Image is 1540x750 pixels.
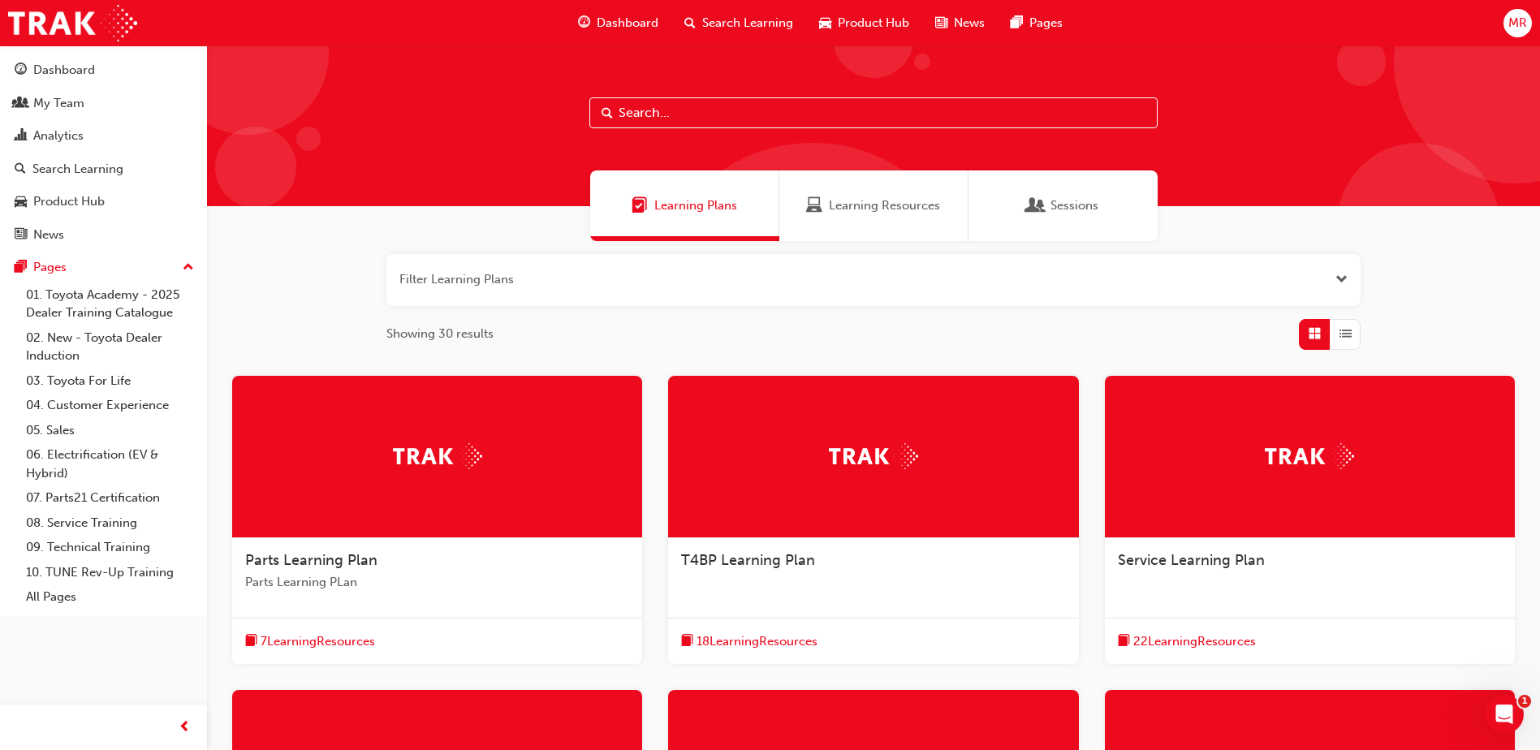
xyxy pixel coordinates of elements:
[1265,443,1354,468] img: Trak
[632,196,648,215] span: Learning Plans
[1339,325,1352,343] span: List
[922,6,998,40] a: news-iconNews
[1118,631,1256,652] button: book-icon22LearningResources
[1485,695,1524,734] iframe: Intercom live chat
[19,584,201,610] a: All Pages
[33,226,64,244] div: News
[6,121,201,151] a: Analytics
[806,196,822,215] span: Learning Resources
[998,6,1076,40] a: pages-iconPages
[697,632,817,651] span: 18 Learning Resources
[684,13,696,33] span: search-icon
[829,196,940,215] span: Learning Resources
[6,252,201,282] button: Pages
[654,196,737,215] span: Learning Plans
[602,104,613,123] span: Search
[19,560,201,585] a: 10. TUNE Rev-Up Training
[19,418,201,443] a: 05. Sales
[806,6,922,40] a: car-iconProduct Hub
[32,160,123,179] div: Search Learning
[6,187,201,217] a: Product Hub
[232,376,642,665] a: TrakParts Learning PlanParts Learning PLanbook-icon7LearningResources
[1309,325,1321,343] span: Grid
[597,14,658,32] span: Dashboard
[33,192,105,211] div: Product Hub
[1118,551,1265,569] span: Service Learning Plan
[19,325,201,369] a: 02. New - Toyota Dealer Induction
[968,170,1158,241] a: SessionsSessions
[590,170,779,241] a: Learning PlansLearning Plans
[183,257,194,278] span: up-icon
[19,485,201,511] a: 07. Parts21 Certification
[1133,632,1256,651] span: 22 Learning Resources
[245,631,257,652] span: book-icon
[33,127,84,145] div: Analytics
[779,170,968,241] a: Learning ResourcesLearning Resources
[565,6,671,40] a: guage-iconDashboard
[1105,376,1515,665] a: TrakService Learning Planbook-icon22LearningResources
[15,97,27,111] span: people-icon
[6,220,201,250] a: News
[15,228,27,243] span: news-icon
[578,13,590,33] span: guage-icon
[1518,695,1531,708] span: 1
[6,154,201,184] a: Search Learning
[245,573,629,592] span: Parts Learning PLan
[15,195,27,209] span: car-icon
[6,88,201,119] a: My Team
[19,369,201,394] a: 03. Toyota For Life
[33,61,95,80] div: Dashboard
[386,325,494,343] span: Showing 30 results
[15,162,26,177] span: search-icon
[15,129,27,144] span: chart-icon
[15,63,27,78] span: guage-icon
[8,5,137,41] img: Trak
[393,443,482,468] img: Trak
[1028,196,1044,215] span: Sessions
[1118,631,1130,652] span: book-icon
[1029,14,1063,32] span: Pages
[6,52,201,252] button: DashboardMy TeamAnalyticsSearch LearningProduct HubNews
[671,6,806,40] a: search-iconSearch Learning
[1050,196,1098,215] span: Sessions
[19,282,201,325] a: 01. Toyota Academy - 2025 Dealer Training Catalogue
[33,258,67,277] div: Pages
[19,511,201,536] a: 08. Service Training
[19,393,201,418] a: 04. Customer Experience
[838,14,909,32] span: Product Hub
[179,718,191,738] span: prev-icon
[245,551,377,569] span: Parts Learning Plan
[681,631,817,652] button: book-icon18LearningResources
[829,443,918,468] img: Trak
[261,632,375,651] span: 7 Learning Resources
[19,535,201,560] a: 09. Technical Training
[954,14,985,32] span: News
[589,97,1158,128] input: Search...
[819,13,831,33] span: car-icon
[1335,270,1348,289] button: Open the filter
[245,631,375,652] button: book-icon7LearningResources
[668,376,1078,665] a: TrakT4BP Learning Planbook-icon18LearningResources
[935,13,947,33] span: news-icon
[1508,14,1527,32] span: MR
[1011,13,1023,33] span: pages-icon
[33,94,84,113] div: My Team
[6,55,201,85] a: Dashboard
[681,551,815,569] span: T4BP Learning Plan
[1503,9,1532,37] button: MR
[15,261,27,275] span: pages-icon
[702,14,793,32] span: Search Learning
[19,442,201,485] a: 06. Electrification (EV & Hybrid)
[681,631,693,652] span: book-icon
